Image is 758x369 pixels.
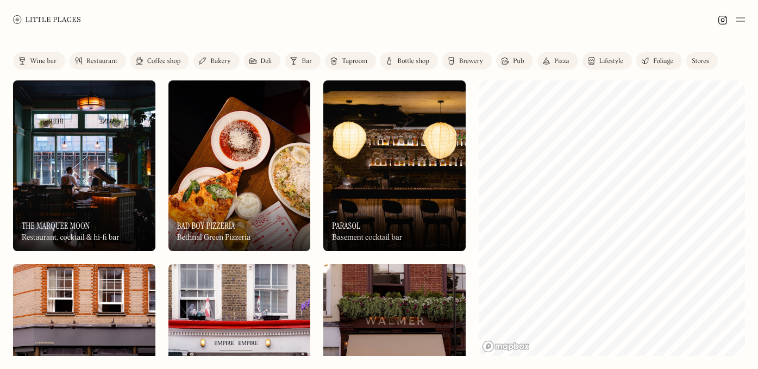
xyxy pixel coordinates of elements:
div: Lifestyle [599,58,623,65]
div: Bakery [210,58,230,65]
div: Pizza [554,58,569,65]
a: Pizza [537,52,578,70]
div: Bethnal Green Pizzeria [177,233,250,242]
div: Coffee shop [147,58,180,65]
h3: Bad Boy Pizzeria [177,221,235,231]
div: Deli [261,58,272,65]
div: Basement cocktail bar [332,233,402,242]
a: Lifestyle [582,52,632,70]
h3: Parasol [332,221,360,231]
h3: The Marquee Moon [22,221,90,231]
div: Bar [302,58,312,65]
div: Restaurant, cocktail & hi-fi bar [22,233,120,242]
div: Restaurant [86,58,117,65]
a: Bad Boy PizzeriaBad Boy PizzeriaBad Boy PizzeriaBethnal Green Pizzeria [168,80,311,251]
div: Foliage [653,58,673,65]
a: Bakery [193,52,239,70]
a: Pub [496,52,533,70]
a: The Marquee MoonThe Marquee MoonThe Marquee MoonRestaurant, cocktail & hi-fi bar [13,80,155,251]
a: Brewery [442,52,492,70]
a: Stores [686,52,718,70]
a: Taproom [325,52,376,70]
a: Mapbox homepage [482,340,530,353]
a: Coffee shop [130,52,189,70]
a: ParasolParasolParasolBasement cocktail bar [323,80,466,251]
img: Parasol [323,80,466,251]
div: Wine bar [30,58,57,65]
img: The Marquee Moon [13,80,155,251]
a: Bar [285,52,321,70]
div: Brewery [459,58,483,65]
a: Restaurant [70,52,126,70]
div: Taproom [342,58,367,65]
div: Pub [513,58,524,65]
a: Foliage [636,52,682,70]
a: Deli [244,52,281,70]
div: Stores [692,58,709,65]
canvas: Map [479,80,745,356]
a: Bottle shop [380,52,438,70]
div: Bottle shop [397,58,429,65]
a: Wine bar [13,52,65,70]
img: Bad Boy Pizzeria [168,80,311,251]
